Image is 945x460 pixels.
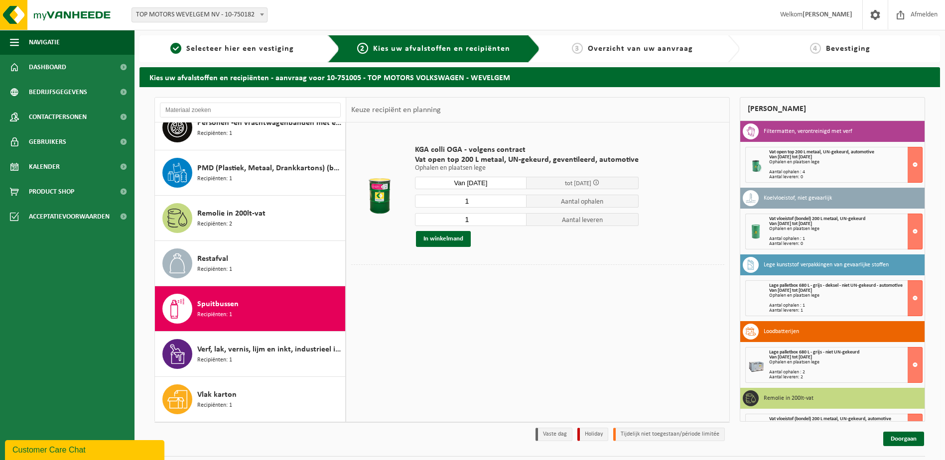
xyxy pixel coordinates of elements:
div: Aantal leveren: 2 [769,375,922,380]
span: Vat open top 200 L metaal, UN-gekeurd, geventileerd, automotive [415,155,639,165]
span: Recipiënten: 1 [197,355,232,365]
button: Verf, lak, vernis, lijm en inkt, industrieel in kleinverpakking Recipiënten: 1 [155,332,346,377]
span: Personen -en vrachtwagenbanden met en zonder velg [197,117,343,129]
div: Ophalen en plaatsen lege [769,360,922,365]
strong: Van [DATE] tot [DATE] [769,354,812,360]
span: Recipiënten: 1 [197,174,232,184]
span: Selecteer hier een vestiging [186,45,294,53]
span: Bevestiging [826,45,870,53]
span: Bedrijfsgegevens [29,80,87,105]
li: Vaste dag [536,428,572,441]
button: Remolie in 200lt-vat Recipiënten: 2 [155,196,346,241]
span: Recipiënten: 1 [197,129,232,138]
div: Aantal ophalen : 1 [769,303,922,308]
span: TOP MOTORS WEVELGEM NV - 10-750182 [132,7,268,22]
span: Restafval [197,253,228,265]
h3: Filtermatten, verontreinigd met verf [764,123,852,139]
span: 2 [357,43,368,54]
strong: Van [DATE] tot [DATE] [769,221,812,227]
span: Kalender [29,154,60,179]
span: Lage palletbox 680 L - grijs - niet UN-gekeurd [769,349,859,355]
div: Keuze recipiënt en planning [346,98,446,122]
p: Ophalen en plaatsen lege [415,165,639,172]
span: Lage palletbox 680 L - grijs - deksel - niet UN-gekeurd - automotive [769,283,903,288]
h2: Kies uw afvalstoffen en recipiënten - aanvraag voor 10-751005 - TOP MOTORS VOLKSWAGEN - WEVELGEM [139,67,940,87]
span: Kies uw afvalstoffen en recipiënten [373,45,510,53]
span: 4 [810,43,821,54]
span: Contactpersonen [29,105,87,129]
div: Aantal leveren: 0 [769,175,922,180]
button: Personen -en vrachtwagenbanden met en zonder velg Recipiënten: 1 [155,105,346,150]
a: 1Selecteer hier een vestiging [144,43,320,55]
div: Ophalen en plaatsen lege [769,227,922,231]
div: [PERSON_NAME] [740,97,925,121]
span: 3 [572,43,583,54]
span: Gebruikers [29,129,66,154]
span: Vat vloeistof (bondel) 200 L metaal, UN-gekeurd, automotive [769,416,891,422]
strong: Van [DATE] tot [DATE] [769,154,812,160]
iframe: chat widget [5,438,166,460]
button: PMD (Plastiek, Metaal, Drankkartons) (bedrijven) Recipiënten: 1 [155,150,346,196]
span: Aantal leveren [527,213,639,226]
span: Vlak karton [197,389,237,401]
span: Remolie in 200lt-vat [197,208,266,220]
div: Ophalen en plaatsen lege [769,160,922,165]
div: Aantal leveren: 1 [769,308,922,313]
span: Recipiënten: 1 [197,265,232,274]
span: Spuitbussen [197,298,239,310]
span: Verf, lak, vernis, lijm en inkt, industrieel in kleinverpakking [197,344,343,355]
button: In winkelmand [416,231,471,247]
span: Recipiënten: 1 [197,310,232,320]
span: 1 [170,43,181,54]
button: Restafval Recipiënten: 1 [155,241,346,286]
span: KGA colli OGA - volgens contract [415,145,639,155]
div: Aantal ophalen : 2 [769,370,922,375]
h3: Remolie in 200lt-vat [764,390,813,406]
div: Ophalen en plaatsen lege [769,293,922,298]
span: tot [DATE] [565,180,591,187]
span: Acceptatievoorwaarden [29,204,110,229]
span: Vat vloeistof (bondel) 200 L metaal, UN-gekeurd [769,216,865,222]
span: Product Shop [29,179,74,204]
input: Materiaal zoeken [160,103,341,117]
a: Doorgaan [883,432,924,446]
h3: Koelvloeistof, niet gevaarlijk [764,190,832,206]
span: Recipiënten: 1 [197,401,232,410]
span: Dashboard [29,55,66,80]
span: Overzicht van uw aanvraag [588,45,693,53]
div: Aantal leveren: 0 [769,241,922,246]
span: Vat open top 200 L metaal, UN-gekeurd, automotive [769,149,874,155]
h3: Lege kunststof verpakkingen van gevaarlijke stoffen [764,257,889,273]
input: Selecteer datum [415,177,527,189]
strong: [PERSON_NAME] [803,11,852,18]
span: TOP MOTORS WEVELGEM NV - 10-750182 [132,8,267,22]
button: Vlak karton Recipiënten: 1 [155,377,346,422]
button: Spuitbussen Recipiënten: 1 [155,286,346,332]
span: Aantal ophalen [527,195,639,208]
h3: Loodbatterijen [764,324,799,340]
span: Recipiënten: 2 [197,220,232,229]
strong: Van [DATE] tot [DATE] [769,288,812,293]
div: Aantal ophalen : 4 [769,170,922,175]
div: Aantal ophalen : 1 [769,236,922,241]
span: Navigatie [29,30,60,55]
li: Tijdelijk niet toegestaan/période limitée [613,428,725,441]
li: Holiday [577,428,608,441]
span: PMD (Plastiek, Metaal, Drankkartons) (bedrijven) [197,162,343,174]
